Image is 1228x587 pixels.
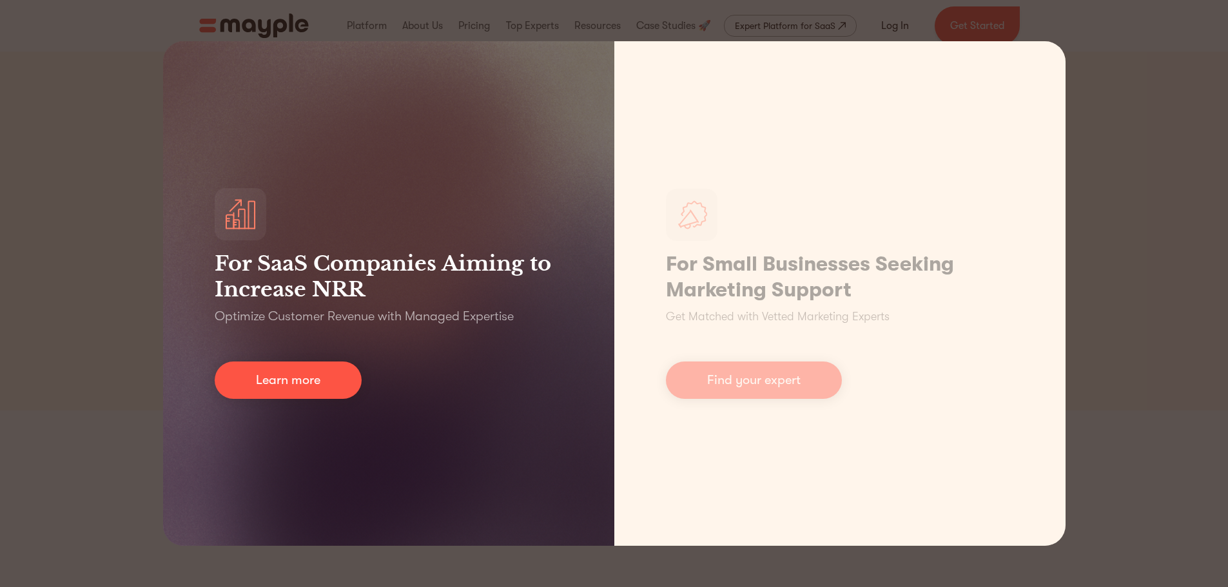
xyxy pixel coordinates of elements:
[666,308,890,325] p: Get Matched with Vetted Marketing Experts
[215,361,362,399] a: Learn more
[666,251,1014,303] h1: For Small Businesses Seeking Marketing Support
[666,361,842,399] a: Find your expert
[215,251,563,302] h3: For SaaS Companies Aiming to Increase NRR
[215,307,514,325] p: Optimize Customer Revenue with Managed Expertise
